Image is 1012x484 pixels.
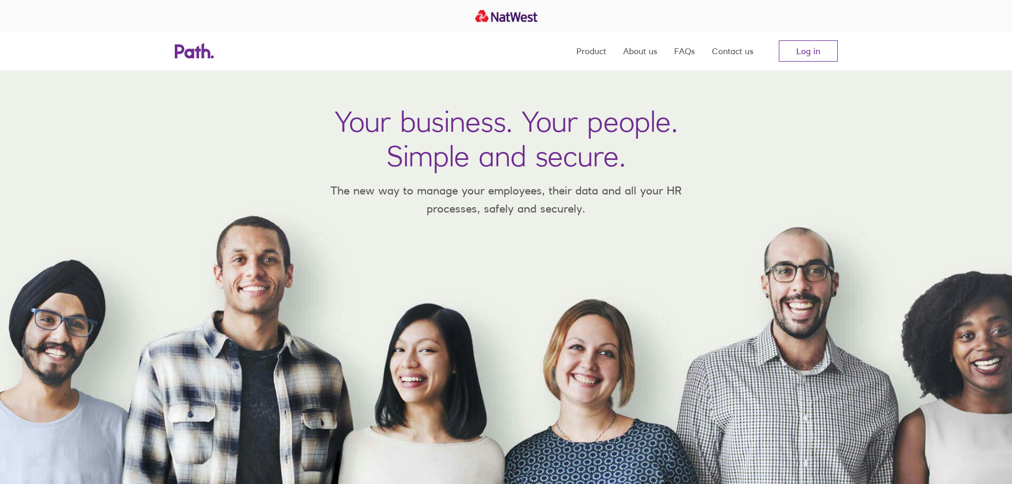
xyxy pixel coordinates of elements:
p: The new way to manage your employees, their data and all your HR processes, safely and securely. [315,182,698,217]
a: About us [623,32,657,70]
a: Log in [779,40,838,62]
h1: Your business. Your people. Simple and secure. [335,104,678,173]
a: Contact us [712,32,753,70]
a: Product [576,32,606,70]
a: FAQs [674,32,695,70]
